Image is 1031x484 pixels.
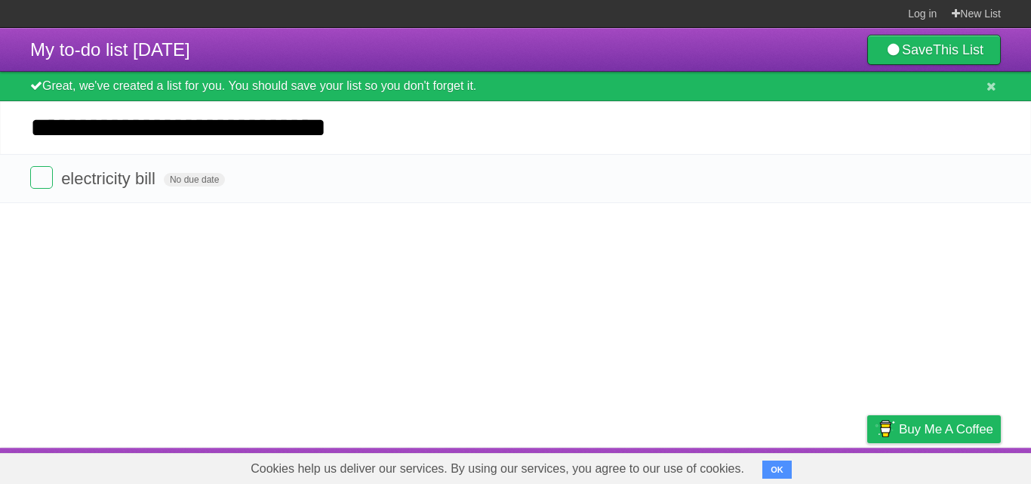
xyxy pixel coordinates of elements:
[867,415,1001,443] a: Buy me a coffee
[235,454,759,484] span: Cookies help us deliver our services. By using our services, you agree to our use of cookies.
[61,169,159,188] span: electricity bill
[716,452,777,480] a: Developers
[762,461,792,479] button: OK
[796,452,829,480] a: Terms
[164,173,225,187] span: No due date
[30,166,53,189] label: Done
[666,452,698,480] a: About
[875,416,895,442] img: Buy me a coffee
[867,35,1001,65] a: SaveThis List
[906,452,1001,480] a: Suggest a feature
[899,416,993,442] span: Buy me a coffee
[30,39,190,60] span: My to-do list [DATE]
[933,42,983,57] b: This List
[848,452,887,480] a: Privacy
